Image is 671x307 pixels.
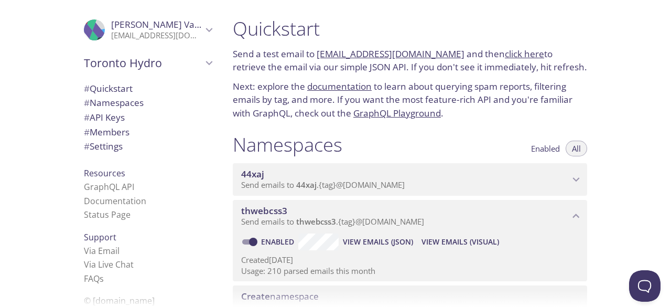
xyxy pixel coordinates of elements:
div: API Keys [75,110,220,125]
a: FAQ [84,273,104,284]
a: GraphQL API [84,181,134,193]
p: Created [DATE] [241,255,579,266]
div: Toronto Hydro [75,49,220,77]
span: # [84,82,90,94]
span: thwebcss3 [241,205,287,217]
div: 44xaj namespace [233,163,587,196]
p: Send a test email to and then to retrieve the email via our simple JSON API. If you don't see it ... [233,47,587,74]
span: Members [84,126,129,138]
button: Enabled [525,141,566,156]
div: Members [75,125,220,140]
span: Send emails to . {tag} @[DOMAIN_NAME] [241,216,424,227]
a: GraphQL Playground [353,107,441,119]
div: thwebcss3 namespace [233,200,587,232]
a: Documentation [84,195,146,207]
h1: Namespaces [233,133,342,156]
a: Enabled [259,237,298,247]
span: View Emails (JSON) [343,236,413,248]
span: Namespaces [84,97,144,109]
span: API Keys [84,111,125,123]
span: 44xaj [241,168,264,180]
span: # [84,97,90,109]
span: Quickstart [84,82,133,94]
a: documentation [307,80,372,92]
span: s [100,273,104,284]
iframe: Help Scout Beacon - Open [629,270,661,302]
p: [EMAIL_ADDRESS][DOMAIN_NAME] [111,30,202,41]
a: [EMAIL_ADDRESS][DOMAIN_NAME] [317,48,464,60]
a: Via Live Chat [84,259,134,270]
span: View Emails (Visual) [421,236,499,248]
span: Support [84,231,116,243]
span: # [84,126,90,138]
div: Prasanth Varma [75,13,220,47]
a: Status Page [84,209,131,220]
button: All [566,141,587,156]
span: # [84,111,90,123]
span: Settings [84,140,123,152]
h1: Quickstart [233,17,587,40]
span: Toronto Hydro [84,56,202,70]
button: View Emails (Visual) [417,234,503,250]
span: 44xaj [296,179,317,190]
a: click here [505,48,544,60]
button: View Emails (JSON) [339,234,417,250]
span: # [84,140,90,152]
span: Send emails to . {tag} @[DOMAIN_NAME] [241,179,405,190]
div: Namespaces [75,96,220,110]
span: Resources [84,167,125,179]
div: Quickstart [75,81,220,96]
div: Team Settings [75,139,220,154]
a: Via Email [84,245,120,257]
span: thwebcss3 [296,216,336,227]
span: [PERSON_NAME] Varma [111,18,212,30]
p: Usage: 210 parsed emails this month [241,266,579,277]
p: Next: explore the to learn about querying spam reports, filtering emails by tag, and more. If you... [233,80,587,120]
